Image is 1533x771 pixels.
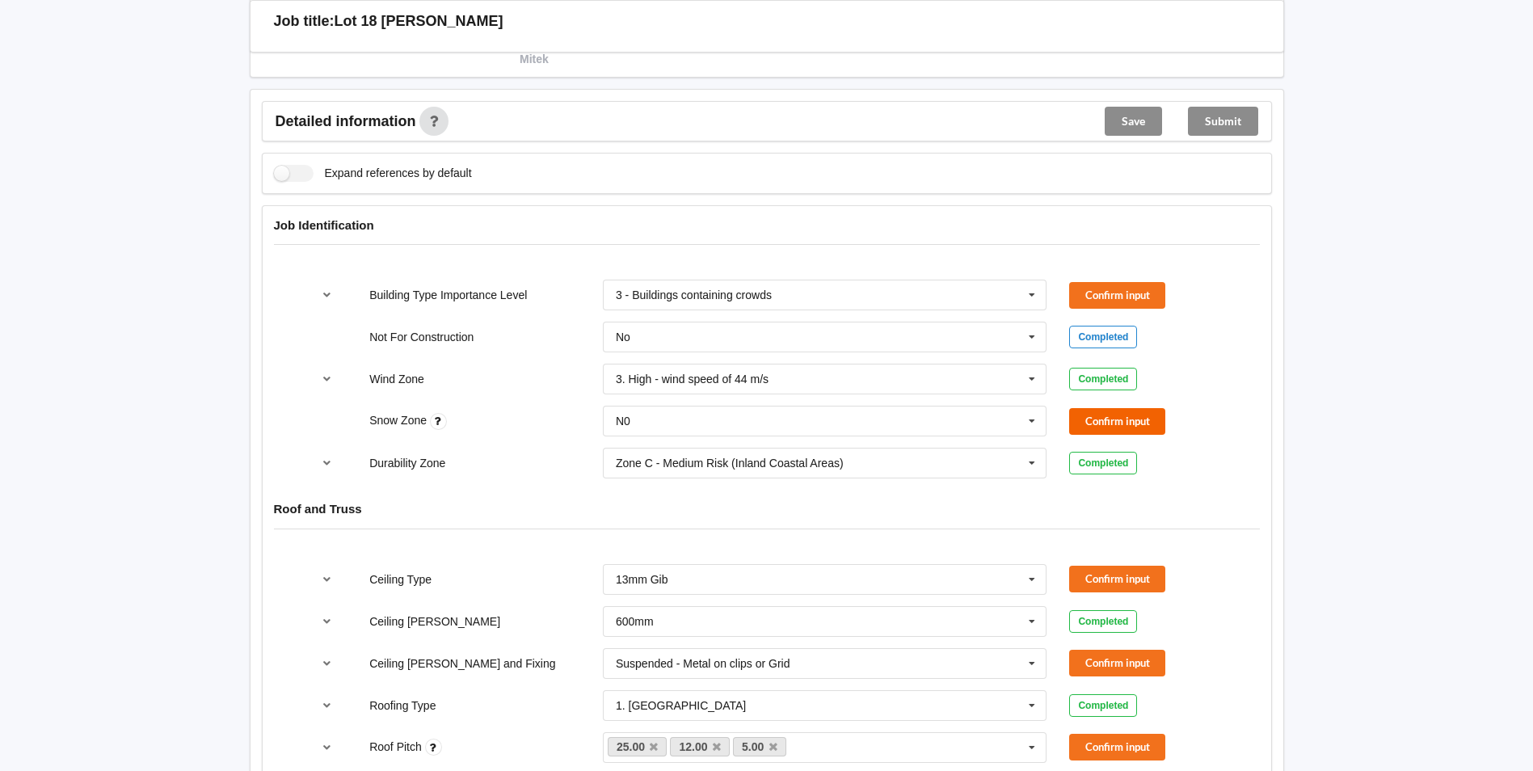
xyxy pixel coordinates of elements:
span: Detailed information [276,114,416,128]
button: Confirm input [1069,650,1165,676]
a: 12.00 [670,737,730,756]
button: Confirm input [1069,566,1165,592]
label: Durability Zone [369,457,445,470]
h3: Lot 18 [PERSON_NAME] [335,12,503,31]
div: 600mm [616,616,654,627]
label: Snow Zone [369,414,430,427]
div: No [616,331,630,343]
button: reference-toggle [311,649,343,678]
div: Completed [1069,610,1137,633]
div: 3 - Buildings containing crowds [616,289,772,301]
label: Building Type Importance Level [369,289,527,301]
label: Not For Construction [369,331,474,343]
div: Zone C - Medium Risk (Inland Coastal Areas) [616,457,844,469]
button: Confirm input [1069,282,1165,309]
div: Completed [1069,452,1137,474]
label: Roofing Type [369,699,436,712]
label: Expand references by default [274,165,472,182]
label: Ceiling Type [369,573,432,586]
div: Completed [1069,326,1137,348]
div: Suspended - Metal on clips or Grid [616,658,790,669]
div: Completed [1069,694,1137,717]
div: N0 [616,415,630,427]
h3: Job title: [274,12,335,31]
label: Wind Zone [369,373,424,385]
a: 5.00 [733,737,786,756]
div: 3. High - wind speed of 44 m/s [616,373,769,385]
button: reference-toggle [311,280,343,310]
label: Ceiling [PERSON_NAME] [369,615,500,628]
label: Ceiling [PERSON_NAME] and Fixing [369,657,555,670]
button: reference-toggle [311,691,343,720]
label: Roof Pitch [369,740,424,753]
button: Confirm input [1069,408,1165,435]
button: reference-toggle [311,607,343,636]
button: reference-toggle [311,733,343,762]
div: 13mm Gib [616,574,668,585]
h4: Roof and Truss [274,501,1260,516]
h4: Job Identification [274,217,1260,233]
div: 1. [GEOGRAPHIC_DATA] [616,700,746,711]
button: Confirm input [1069,734,1165,760]
a: 25.00 [608,737,668,756]
button: reference-toggle [311,565,343,594]
div: Completed [1069,368,1137,390]
button: reference-toggle [311,449,343,478]
button: reference-toggle [311,364,343,394]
